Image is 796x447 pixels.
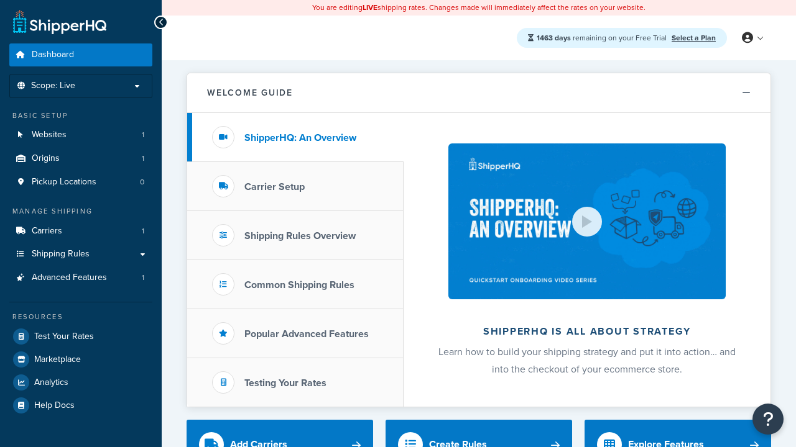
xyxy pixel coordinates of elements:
[187,73,771,113] button: Welcome Guide
[9,371,152,394] a: Analytics
[32,273,107,283] span: Advanced Features
[9,394,152,417] a: Help Docs
[9,348,152,371] a: Marketplace
[32,226,62,237] span: Carriers
[32,153,60,164] span: Origins
[9,43,152,66] a: Dashboard
[34,400,75,411] span: Help Docs
[438,345,736,376] span: Learn how to build your shipping strategy and put it into action… and into the checkout of your e...
[363,2,377,13] b: LIVE
[34,332,94,342] span: Test Your Rates
[244,328,369,340] h3: Popular Advanced Features
[34,354,81,365] span: Marketplace
[9,325,152,348] a: Test Your Rates
[32,130,67,140] span: Websites
[9,266,152,289] a: Advanced Features1
[9,206,152,217] div: Manage Shipping
[9,243,152,266] a: Shipping Rules
[142,273,144,283] span: 1
[9,147,152,170] li: Origins
[244,181,305,192] h3: Carrier Setup
[752,404,784,435] button: Open Resource Center
[32,177,96,187] span: Pickup Locations
[9,266,152,289] li: Advanced Features
[9,220,152,243] a: Carriers1
[9,147,152,170] a: Origins1
[9,111,152,121] div: Basic Setup
[448,143,726,299] img: ShipperHQ is all about strategy
[537,32,571,43] strong: 1463 days
[140,177,144,187] span: 0
[32,249,90,260] span: Shipping Rules
[9,220,152,243] li: Carriers
[537,32,669,43] span: remaining on your Free Trial
[244,279,354,291] h3: Common Shipping Rules
[207,88,293,97] h2: Welcome Guide
[9,171,152,194] li: Pickup Locations
[244,230,356,242] h3: Shipping Rules Overview
[32,50,74,60] span: Dashboard
[244,377,326,389] h3: Testing Your Rates
[34,377,68,388] span: Analytics
[9,312,152,322] div: Resources
[9,171,152,194] a: Pickup Locations0
[9,124,152,147] a: Websites1
[142,226,144,237] span: 1
[672,32,716,43] a: Select a Plan
[31,81,75,91] span: Scope: Live
[142,130,144,140] span: 1
[437,326,738,337] h2: ShipperHQ is all about strategy
[244,132,356,143] h3: ShipperHQ: An Overview
[9,124,152,147] li: Websites
[142,153,144,164] span: 1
